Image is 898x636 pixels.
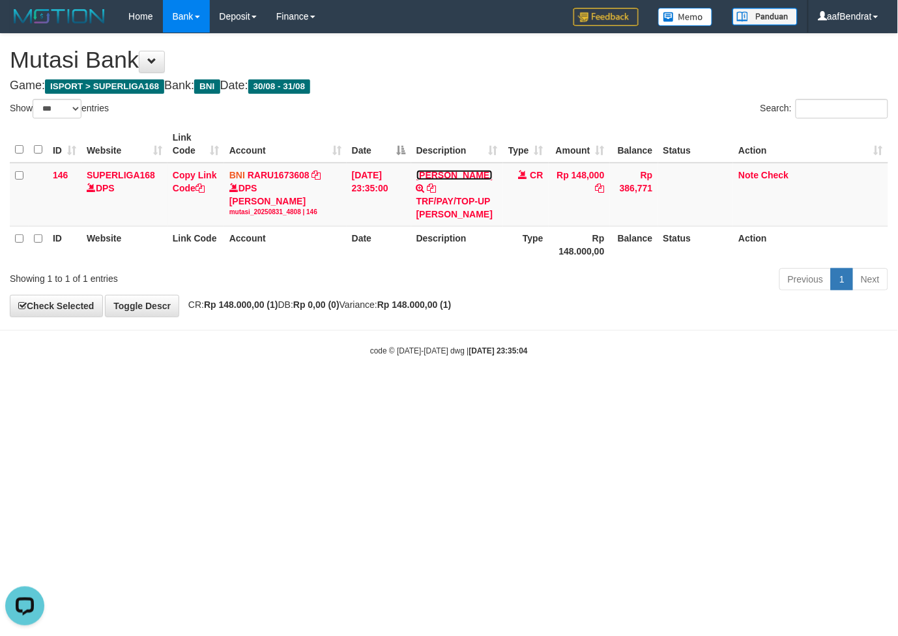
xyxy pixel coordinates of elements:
[224,226,347,263] th: Account
[733,126,888,163] th: Action: activate to sort column ascending
[760,99,888,118] label: Search:
[610,126,658,163] th: Balance
[53,170,68,180] span: 146
[81,163,167,227] td: DPS
[573,8,639,26] img: Feedback.jpg
[293,299,340,310] strong: Rp 0,00 (0)
[10,79,888,92] h4: Game: Bank: Date:
[45,79,164,94] span: ISPORT > SUPERLIGA168
[10,295,103,317] a: Check Selected
[416,170,493,180] a: [PERSON_NAME]
[610,163,658,227] td: Rp 386,771
[81,126,167,163] th: Website: activate to sort column ascending
[416,195,498,221] div: TRF/PAY/TOP-UP [PERSON_NAME]
[738,170,759,180] a: Note
[411,126,503,163] th: Description: activate to sort column ascending
[530,170,543,180] span: CR
[427,183,437,193] a: Copy MUHAMAD YUSUF HAMSIN to clipboard
[229,208,341,217] div: mutasi_20250831_4808 | 146
[779,268,832,290] a: Previous
[658,226,734,263] th: Status
[182,299,452,310] span: CR: DB: Variance:
[549,226,610,263] th: Rp 148.000,00
[347,126,411,163] th: Date: activate to sort column descending
[596,183,605,193] a: Copy Rp 148,000 to clipboard
[81,226,167,263] th: Website
[173,170,217,193] a: Copy Link Code
[229,182,341,217] div: DPS [PERSON_NAME]
[370,346,528,355] small: code © [DATE]-[DATE] dwg |
[167,126,224,163] th: Link Code: activate to sort column ascending
[658,126,734,163] th: Status
[347,226,411,263] th: Date
[312,170,321,180] a: Copy RARU1673608 to clipboard
[503,226,549,263] th: Type
[411,226,503,263] th: Description
[761,170,789,180] a: Check
[10,267,364,285] div: Showing 1 to 1 of 1 entries
[33,99,81,118] select: Showentries
[5,5,44,44] button: Open LiveChat chat widget
[105,295,179,317] a: Toggle Descr
[347,163,411,227] td: [DATE] 23:35:00
[10,47,888,73] h1: Mutasi Bank
[549,126,610,163] th: Amount: activate to sort column ascending
[87,170,155,180] a: SUPERLIGA168
[852,268,888,290] a: Next
[48,226,81,263] th: ID
[194,79,220,94] span: BNI
[377,299,452,310] strong: Rp 148.000,00 (1)
[10,99,109,118] label: Show entries
[658,8,713,26] img: Button%20Memo.svg
[248,79,311,94] span: 30/08 - 31/08
[732,8,798,25] img: panduan.png
[610,226,658,263] th: Balance
[204,299,278,310] strong: Rp 148.000,00 (1)
[549,163,610,227] td: Rp 148,000
[48,126,81,163] th: ID: activate to sort column ascending
[229,170,245,180] span: BNI
[503,126,549,163] th: Type: activate to sort column ascending
[224,126,347,163] th: Account: activate to sort column ascending
[469,346,528,355] strong: [DATE] 23:35:04
[167,226,224,263] th: Link Code
[831,268,853,290] a: 1
[733,226,888,263] th: Action
[796,99,888,118] input: Search:
[248,170,310,180] a: RARU1673608
[10,7,109,26] img: MOTION_logo.png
